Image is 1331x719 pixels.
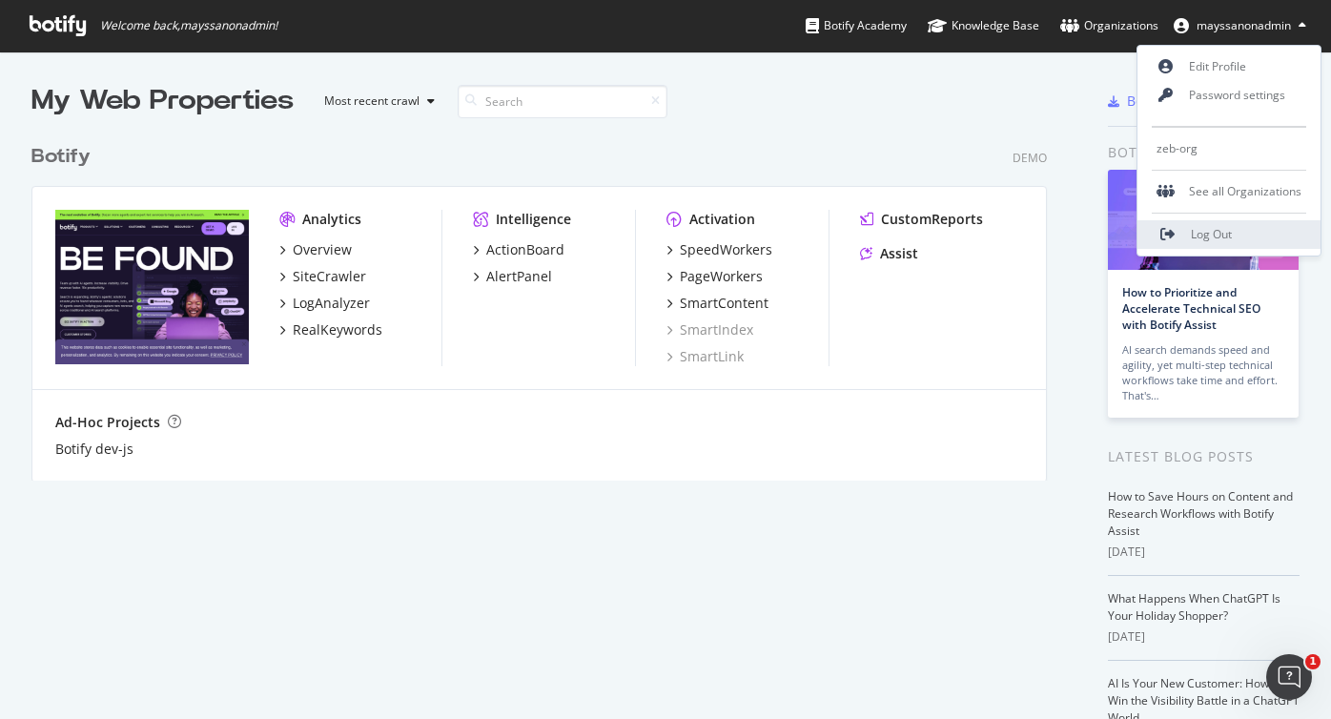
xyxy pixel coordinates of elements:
[309,86,442,116] button: Most recent crawl
[1108,142,1300,163] div: Botify news
[458,85,667,118] input: Search
[279,294,370,313] a: LogAnalyzer
[1157,140,1198,156] span: zeb-org
[486,240,564,259] div: ActionBoard
[1197,17,1291,33] span: mayssanonadmin
[1108,544,1300,561] div: [DATE]
[1137,220,1321,249] a: Log Out
[100,18,277,33] span: Welcome back, mayssanonadmin !
[279,240,352,259] a: Overview
[1122,284,1260,333] a: How to Prioritize and Accelerate Technical SEO with Botify Assist
[293,240,352,259] div: Overview
[55,440,133,459] a: Botify dev-js
[293,267,366,286] div: SiteCrawler
[1108,590,1280,624] a: What Happens When ChatGPT Is Your Holiday Shopper?
[31,120,1062,481] div: grid
[666,320,753,339] a: SmartIndex
[680,267,763,286] div: PageWorkers
[486,267,552,286] div: AlertPanel
[1108,488,1293,539] a: How to Save Hours on Content and Research Workflows with Botify Assist
[1108,170,1299,270] img: How to Prioritize and Accelerate Technical SEO with Botify Assist
[1108,446,1300,467] div: Latest Blog Posts
[293,294,370,313] div: LogAnalyzer
[1137,81,1321,110] a: Password settings
[31,82,294,120] div: My Web Properties
[666,240,772,259] a: SpeedWorkers
[1013,150,1047,166] div: Demo
[666,294,768,313] a: SmartContent
[55,210,249,364] img: Botify
[881,210,983,229] div: CustomReports
[473,240,564,259] a: ActionBoard
[473,267,552,286] a: AlertPanel
[31,143,91,171] div: Botify
[1191,226,1232,242] span: Log Out
[1127,92,1261,111] div: Botify Chrome Plugin
[680,294,768,313] div: SmartContent
[689,210,755,229] div: Activation
[302,210,361,229] div: Analytics
[496,210,571,229] div: Intelligence
[928,16,1039,35] div: Knowledge Base
[880,244,918,263] div: Assist
[1137,52,1321,81] a: Edit Profile
[279,267,366,286] a: SiteCrawler
[860,210,983,229] a: CustomReports
[324,95,420,107] div: Most recent crawl
[293,320,382,339] div: RealKeywords
[666,347,744,366] a: SmartLink
[1305,654,1321,669] span: 1
[666,267,763,286] a: PageWorkers
[1158,10,1321,41] button: mayssanonadmin
[680,240,772,259] div: SpeedWorkers
[31,143,98,171] a: Botify
[1122,342,1284,403] div: AI search demands speed and agility, yet multi-step technical workflows take time and effort. Tha...
[1266,654,1312,700] iframe: Intercom live chat
[860,244,918,263] a: Assist
[1108,92,1261,111] a: Botify Chrome Plugin
[1060,16,1158,35] div: Organizations
[279,320,382,339] a: RealKeywords
[1137,177,1321,206] div: See all Organizations
[1108,628,1300,646] div: [DATE]
[806,16,907,35] div: Botify Academy
[55,413,160,432] div: Ad-Hoc Projects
